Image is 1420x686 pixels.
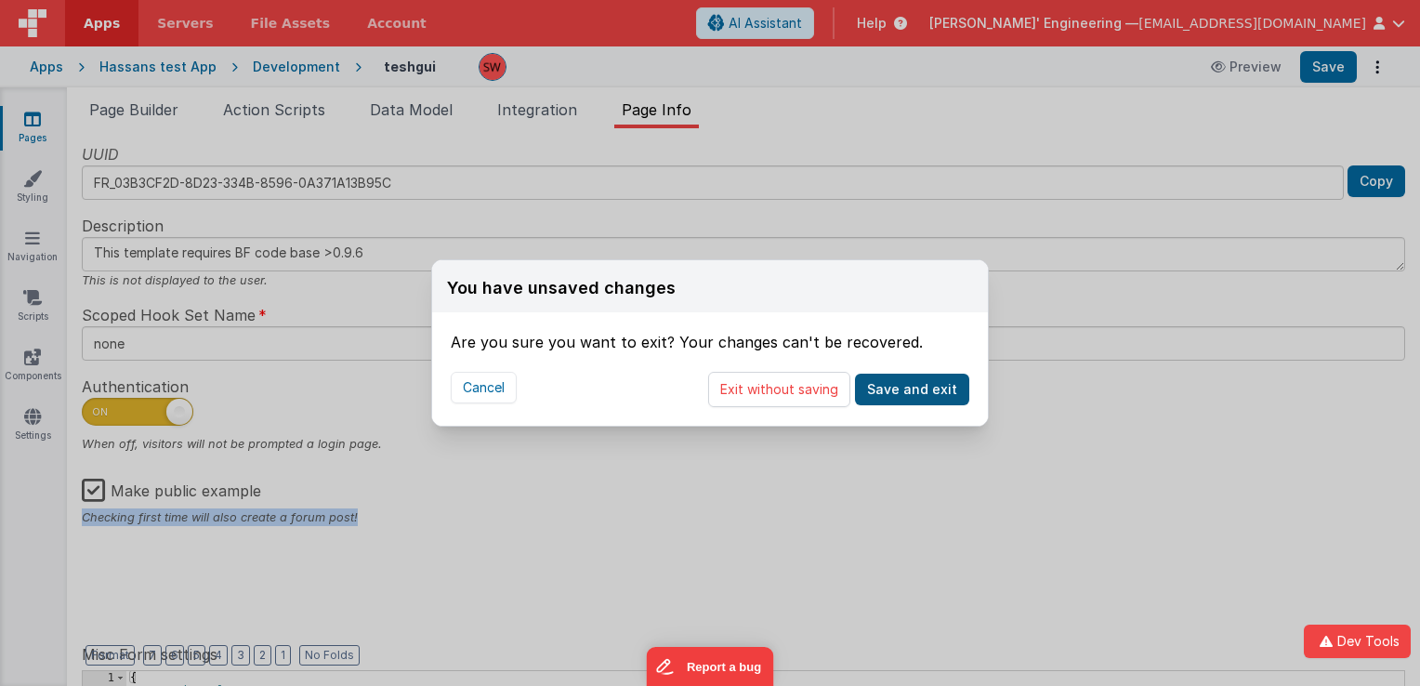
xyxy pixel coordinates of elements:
div: You have unsaved changes [447,275,676,301]
div: Are you sure you want to exit? Your changes can't be recovered. [451,312,969,353]
iframe: Marker.io feedback button [647,647,774,686]
button: Exit without saving [708,372,850,407]
button: Cancel [451,372,517,403]
button: Save and exit [855,374,969,405]
button: Dev Tools [1304,625,1411,658]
